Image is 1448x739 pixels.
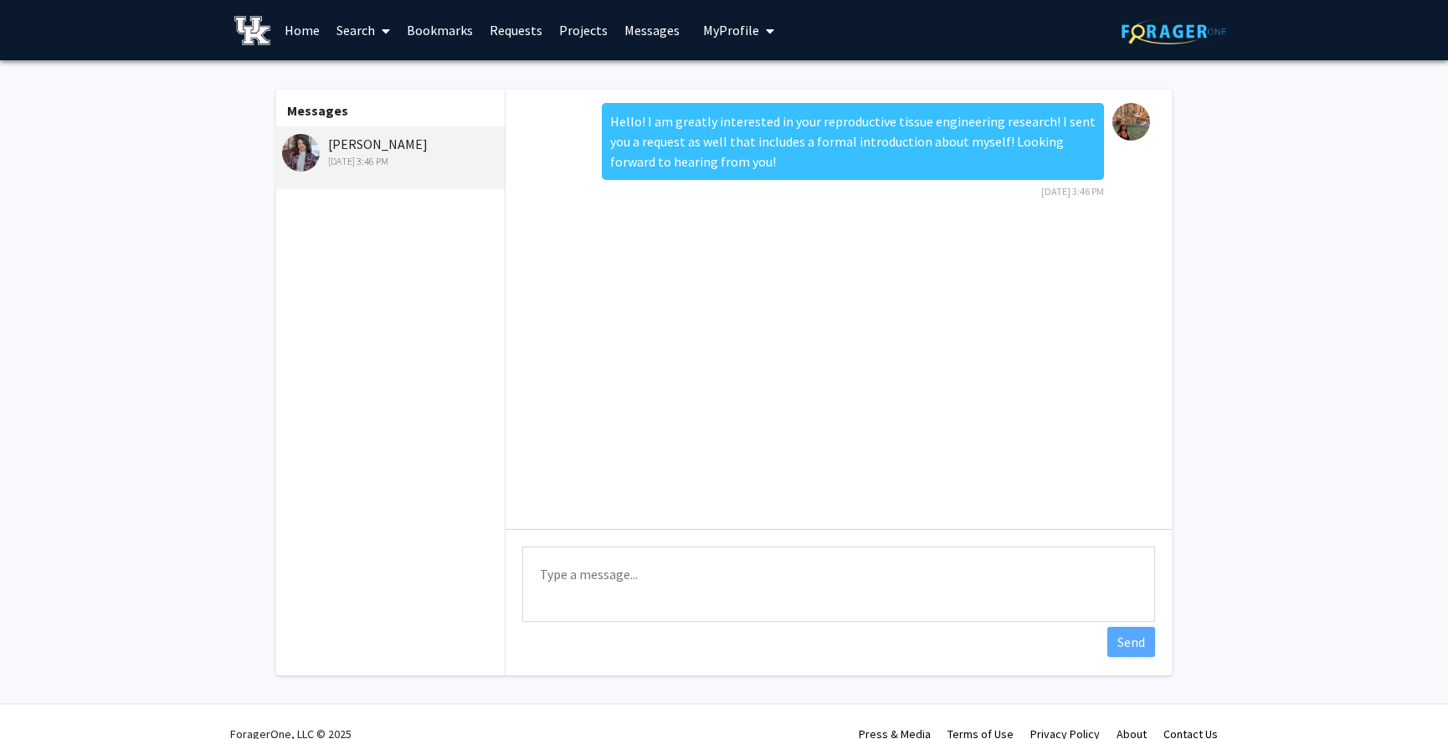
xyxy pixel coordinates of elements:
a: Projects [551,1,616,59]
a: Messages [616,1,688,59]
img: Izabella Martinez [1112,103,1150,141]
div: [PERSON_NAME] [282,134,501,169]
span: My Profile [703,22,759,38]
img: University of Kentucky Logo [234,16,270,45]
img: ForagerOne Logo [1122,18,1226,44]
b: Messages [287,102,348,119]
a: Home [276,1,328,59]
img: Samantha Zambuto [282,134,320,172]
a: Requests [481,1,551,59]
iframe: Chat [13,664,71,726]
a: Search [328,1,398,59]
a: Bookmarks [398,1,481,59]
span: [DATE] 3:46 PM [1041,185,1104,198]
div: Hello! I am greatly interested in your reproductive tissue engineering research! I sent you a req... [602,103,1104,180]
textarea: Message [522,547,1155,622]
button: Send [1107,627,1155,657]
div: [DATE] 3:46 PM [282,154,501,169]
